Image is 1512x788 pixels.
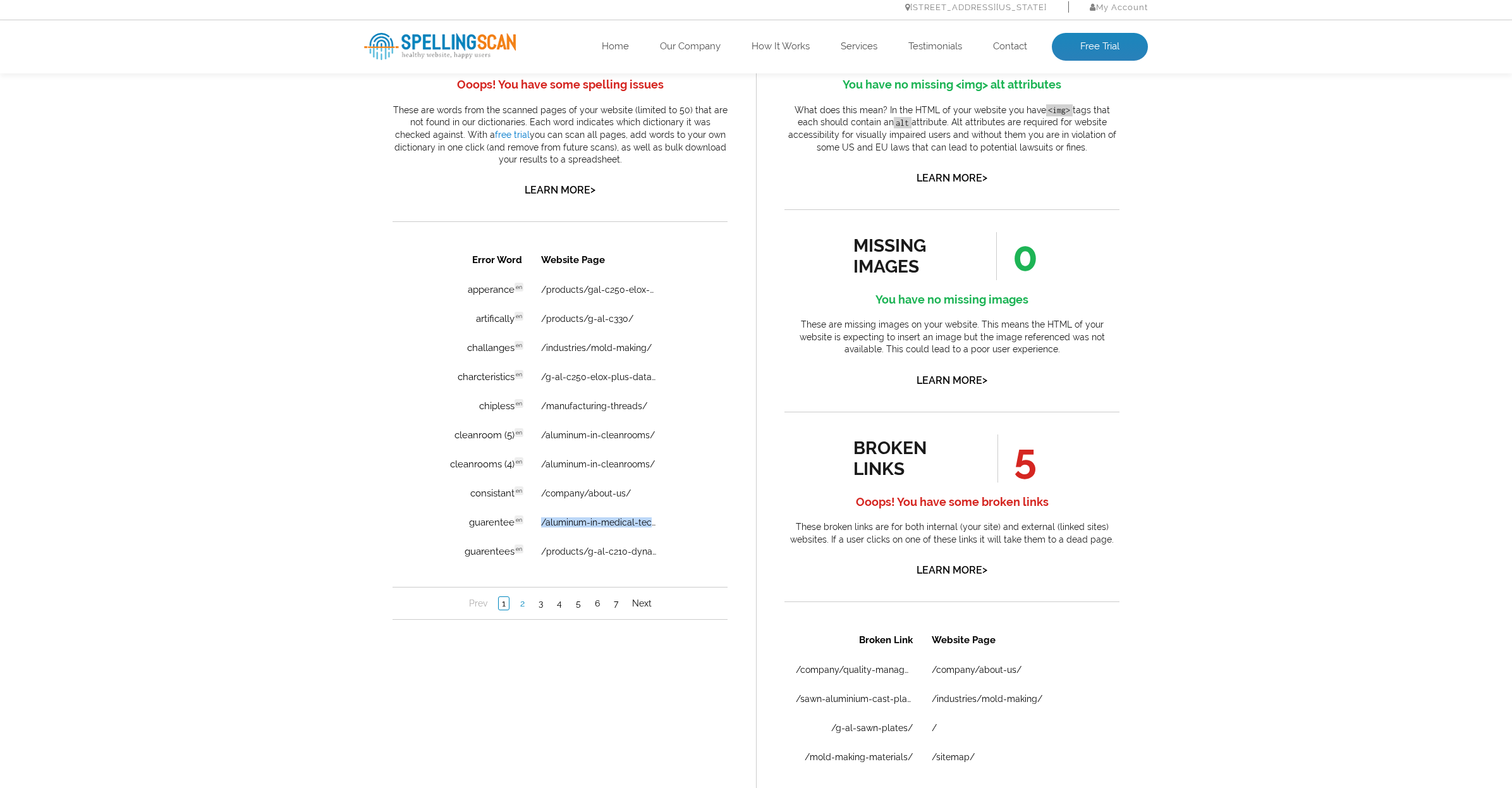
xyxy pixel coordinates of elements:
span: en [122,242,131,251]
a: Learn More> [525,184,595,196]
td: consistant [33,235,138,263]
a: Home [602,40,629,53]
a: /products/gal-c250-elox-plus-2/ [149,40,265,51]
a: 2 [125,353,135,366]
td: guarentees [33,293,138,321]
th: Broken Link [1,1,137,30]
a: 1 [106,352,117,366]
span: > [982,371,987,389]
a: /mold-making-materials/ [20,128,128,138]
span: en [122,39,131,47]
span: 5 [997,434,1037,483]
a: Next [236,353,262,366]
a: /company/quality-management-and-environmental-protection/ [11,40,128,51]
span: en [122,155,131,164]
a: 6 [199,353,210,366]
td: apperance [33,32,138,59]
th: Website Page [140,1,302,30]
a: /aluminum-in-cleanrooms/ [149,215,262,225]
span: > [590,181,595,199]
a: Free Trial [1052,33,1148,61]
p: These are words from the scanned pages of your website (limited to 50) that are not found in our ... [393,104,728,166]
a: [STREET_ADDRESS][US_STATE] [905,3,1047,12]
td: cleanrooms (4) [33,206,138,234]
a: My Account [1090,3,1148,12]
a: /sitemap/ [147,128,190,138]
a: /products/g-al-c330/ [149,70,241,80]
a: /g-al-sawn-plates/ [47,99,128,109]
span: en [122,184,131,193]
a: 1 [152,178,164,192]
a: Our Company [660,40,721,53]
span: > [982,169,987,187]
h4: You have no missing images [784,290,1119,310]
p: These broken links are for both internal (your site) and external (linked sites) websites. If a u... [784,521,1119,546]
a: Contact [993,40,1027,53]
p: What does this mean? In the HTML of your website you have tags that each should contain an attrib... [784,104,1119,154]
a: Learn More> [917,564,987,576]
a: 2 [171,178,182,191]
td: charcteristics [33,119,138,147]
a: /sawn-aluminium-cast-plate/ [11,70,128,80]
td: chipless [33,148,138,176]
a: 3 [143,353,154,366]
div: broken links [853,438,968,479]
a: /aluminum-in-cleanrooms/ [149,186,262,196]
a: 7 [218,353,229,366]
p: These are missing images on your website. This means the HTML of your website is expecting to ins... [784,319,1119,356]
a: Learn More> [917,374,987,386]
span: en [122,126,131,135]
a: Testimonials [908,40,962,53]
span: en [122,97,131,106]
code: alt [894,117,911,129]
th: Website Page [138,1,267,30]
span: en [122,300,131,309]
a: free trial [495,130,530,140]
span: en [122,213,131,222]
a: Learn More> [917,172,987,184]
a: /g-al-c250-elox-plus-datasheet/ [149,128,265,138]
h4: Ooops! You have some broken links [784,492,1119,512]
td: cleanroom (5) [33,177,138,205]
a: Next [190,178,216,191]
a: /company/about-us/ [149,244,238,254]
a: Services [841,40,877,53]
td: challanges [33,90,138,118]
code: <img> [1046,104,1073,116]
span: > [982,561,987,579]
a: /manufacturing-threads/ [149,157,255,167]
a: 4 [161,353,173,366]
td: guarentee [33,264,138,292]
a: / [147,99,152,109]
span: en [122,271,131,280]
span: 0 [996,232,1038,280]
a: /aluminum-in-medical-technology/ [149,273,265,283]
a: How It Works [752,40,810,53]
td: artifically [33,61,138,89]
a: /industries/mold-making/ [147,70,258,80]
th: Error Word [33,1,138,30]
a: /products/g-al-c210-dynamic/ [149,302,265,312]
h4: Ooops! You have some spelling issues [393,75,728,95]
div: missing images [853,235,968,277]
h4: You have no missing <img> alt attributes [784,75,1119,95]
a: /industries/mold-making/ [149,99,259,109]
a: 5 [180,353,192,366]
img: spellingScan [364,33,516,60]
a: /company/about-us/ [147,40,237,51]
span: en [122,68,131,77]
